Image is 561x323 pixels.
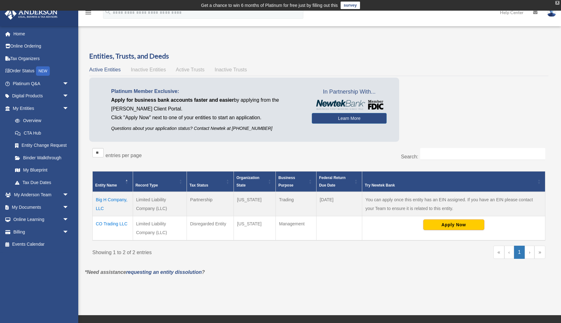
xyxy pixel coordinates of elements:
span: arrow_drop_down [63,201,75,214]
span: arrow_drop_down [63,226,75,238]
span: Organization State [236,176,259,187]
label: Search: [401,154,418,159]
span: Inactive Entities [131,67,166,72]
a: Billingarrow_drop_down [4,226,78,238]
span: Active Trusts [176,67,205,72]
th: Business Purpose: Activate to sort [276,171,317,192]
span: Record Type [136,183,158,187]
img: Anderson Advisors Platinum Portal [3,8,59,20]
a: Previous [504,246,514,259]
td: Limited Liability Company (LLC) [133,216,187,240]
a: Tax Due Dates [9,176,75,189]
td: [US_STATE] [234,192,276,216]
a: Tax Organizers [4,52,78,65]
th: Tax Status: Activate to sort [187,171,234,192]
span: In Partnership With... [312,87,387,97]
th: Federal Return Due Date: Activate to sort [317,171,362,192]
a: Last [534,246,545,259]
a: Platinum Q&Aarrow_drop_down [4,77,78,90]
p: Platinum Member Exclusive: [111,87,302,96]
td: Big H Company, LLC [93,192,133,216]
td: You can apply once this entity has an EIN assigned. If you have an EIN please contact your Team t... [362,192,545,216]
a: Home [4,28,78,40]
td: Limited Liability Company (LLC) [133,192,187,216]
i: search [105,8,111,15]
em: *Need assistance ? [85,269,205,275]
i: menu [85,9,92,16]
a: CTA Hub [9,127,75,139]
td: Partnership [187,192,234,216]
img: NewtekBankLogoSM.png [315,100,383,110]
a: My Anderson Teamarrow_drop_down [4,189,78,201]
p: by applying from the [PERSON_NAME] Client Portal. [111,96,302,113]
a: Online Ordering [4,40,78,53]
td: Management [276,216,317,240]
td: CO Trading LLC [93,216,133,240]
th: Organization State: Activate to sort [234,171,276,192]
label: entries per page [106,153,142,158]
span: arrow_drop_down [63,189,75,202]
a: Entity Change Request [9,139,75,152]
th: Entity Name: Activate to invert sorting [93,171,133,192]
td: Disregarded Entity [187,216,234,240]
th: Record Type: Activate to sort [133,171,187,192]
a: Events Calendar [4,238,78,251]
span: arrow_drop_down [63,90,75,103]
a: First [493,246,504,259]
a: survey [341,2,360,9]
a: My Blueprint [9,164,75,177]
div: NEW [36,66,50,76]
span: Inactive Trusts [215,67,247,72]
img: User Pic [547,8,556,17]
a: Binder Walkthrough [9,151,75,164]
td: Trading [276,192,317,216]
a: My Entitiesarrow_drop_down [4,102,75,115]
span: arrow_drop_down [63,77,75,90]
td: [US_STATE] [234,216,276,240]
span: arrow_drop_down [63,213,75,226]
div: Get a chance to win 6 months of Platinum for free just by filling out this [201,2,338,9]
span: Apply for business bank accounts faster and easier [111,97,234,103]
p: Questions about your application status? Contact Newtek at [PHONE_NUMBER] [111,125,302,132]
a: Order StatusNEW [4,65,78,78]
a: Learn More [312,113,387,124]
td: [DATE] [317,192,362,216]
a: menu [85,11,92,16]
span: Tax Status [189,183,208,187]
th: Try Newtek Bank : Activate to sort [362,171,545,192]
a: requesting an entity dissolution [126,269,202,275]
span: Business Purpose [278,176,295,187]
span: arrow_drop_down [63,102,75,115]
a: My Documentsarrow_drop_down [4,201,78,213]
p: Click "Apply Now" next to one of your entities to start an application. [111,113,302,122]
div: Try Newtek Bank [365,182,536,189]
button: Apply Now [423,219,484,230]
span: Entity Name [95,183,117,187]
a: Digital Productsarrow_drop_down [4,90,78,102]
span: Federal Return Due Date [319,176,346,187]
a: 1 [514,246,525,259]
h3: Entities, Trusts, and Deeds [89,51,548,61]
div: close [555,1,559,5]
div: Showing 1 to 2 of 2 entries [92,246,314,257]
a: Overview [9,115,72,127]
a: Next [525,246,534,259]
span: Active Entities [89,67,121,72]
a: Online Learningarrow_drop_down [4,213,78,226]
